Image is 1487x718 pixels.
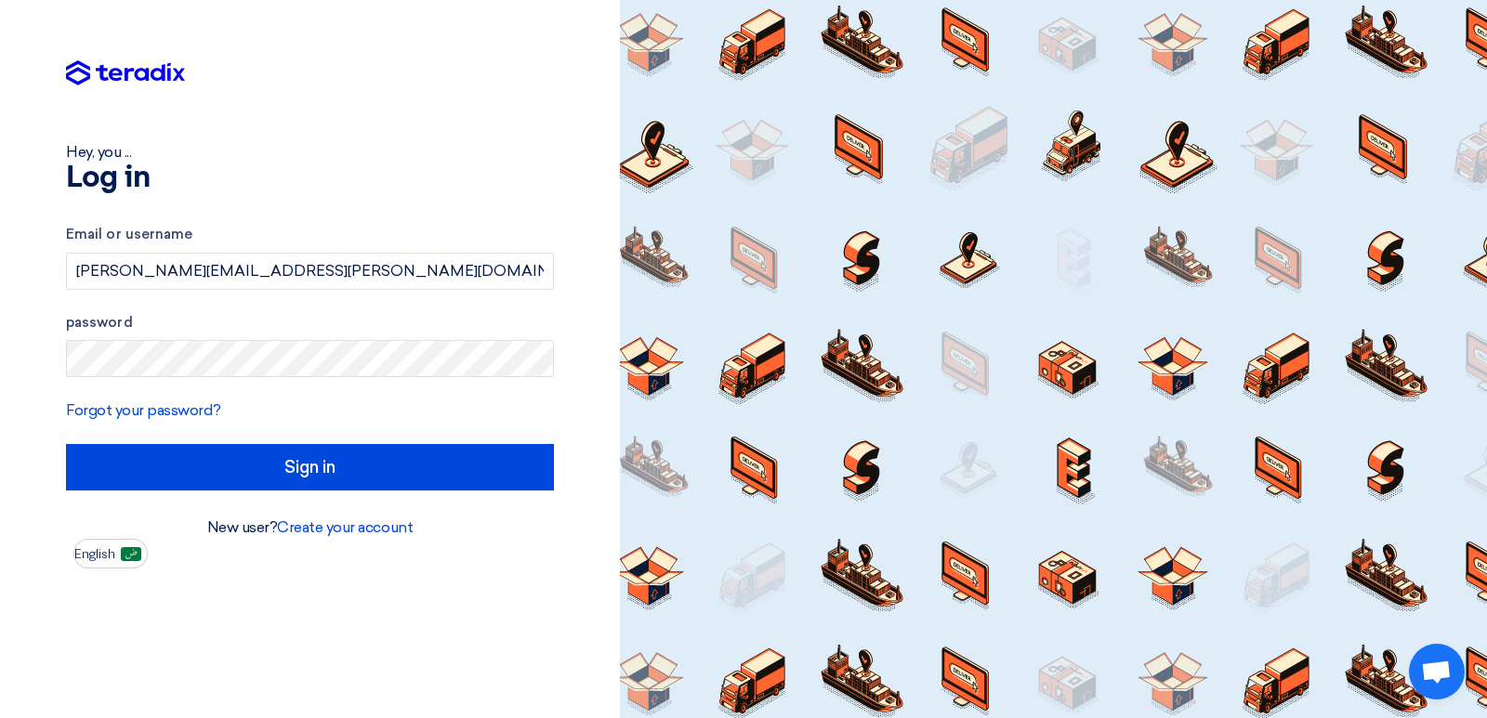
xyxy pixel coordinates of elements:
[74,546,115,562] font: English
[66,226,192,242] font: Email or username
[66,143,131,161] font: Hey, you ...
[66,444,554,490] input: Sign in
[66,253,554,290] input: Enter your business email or username
[1409,644,1465,699] div: Open chat
[66,60,185,86] img: Teradix logo
[121,547,141,561] img: ar-AR.png
[277,518,413,536] a: Create your account
[73,539,148,568] button: English
[66,401,221,419] a: Forgot your password?
[66,314,133,331] font: password
[66,163,150,193] font: Log in
[207,518,278,536] font: New user?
